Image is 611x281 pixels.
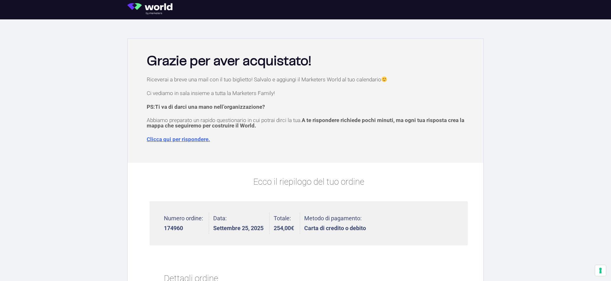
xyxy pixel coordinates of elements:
strong: Carta di credito o debito [304,225,366,231]
img: 🙂 [382,77,387,82]
span: Ti va di darci una mano nell’organizzazione? [155,104,265,110]
strong: PS: [147,104,265,110]
strong: 174960 [164,225,203,231]
li: Data: [213,213,270,234]
bdi: 254,00 [274,225,294,231]
button: Le tue preferenze relative al consenso per le tecnologie di tracciamento [595,265,606,276]
li: Totale: [274,213,300,234]
li: Numero ordine: [164,213,209,234]
iframe: Customerly Messenger Launcher [5,256,24,275]
b: Grazie per aver acquistato! [147,55,311,68]
p: Ci vediamo in sala insieme a tutta la Marketers Family! [147,91,471,96]
span: € [291,225,294,231]
a: Clicca qui per rispondere. [147,136,210,142]
strong: Settembre 25, 2025 [213,225,263,231]
p: Riceverai a breve una mail con il tuo biglietto! Salvalo e aggiungi il Marketers World al tuo cal... [147,77,471,82]
p: Abbiamo preparato un rapido questionario in cui potrai dirci la tua. [147,118,471,128]
span: A te rispondere richiede pochi minuti, ma ogni tua risposta crea la mappa che seguiremo per costr... [147,117,464,129]
li: Metodo di pagamento: [304,213,366,234]
p: Ecco il riepilogo del tuo ordine [150,175,468,188]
